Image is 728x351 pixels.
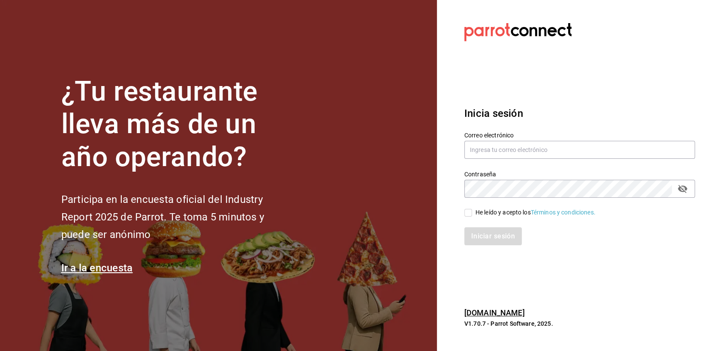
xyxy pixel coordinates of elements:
[464,319,695,328] p: V1.70.7 - Parrot Software, 2025.
[464,141,695,159] input: Ingresa tu correo electrónico
[61,191,293,243] h2: Participa en la encuesta oficial del Industry Report 2025 de Parrot. Te toma 5 minutos y puede se...
[464,171,695,177] label: Contraseña
[475,208,596,217] div: He leído y acepto los
[61,75,293,174] h1: ¿Tu restaurante lleva más de un año operando?
[61,262,133,274] a: Ir a la encuesta
[464,106,695,121] h3: Inicia sesión
[464,132,695,138] label: Correo electrónico
[531,209,596,216] a: Términos y condiciones.
[464,308,525,317] a: [DOMAIN_NAME]
[675,181,690,196] button: passwordField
